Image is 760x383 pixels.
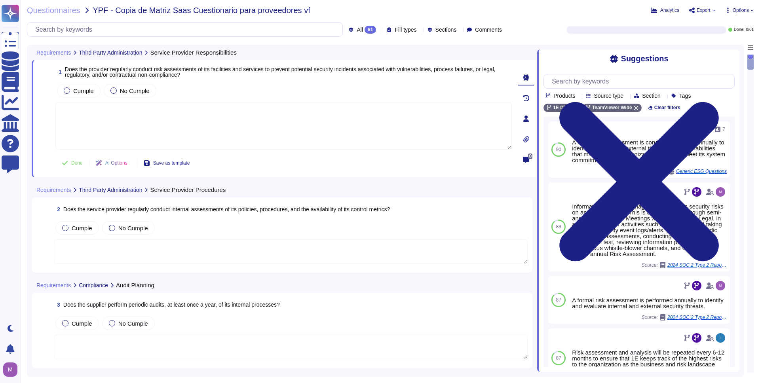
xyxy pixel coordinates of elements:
[72,320,92,327] span: Cumple
[716,333,725,343] img: user
[651,7,679,13] button: Analytics
[642,314,727,320] span: Source:
[72,225,92,231] span: Cumple
[556,356,561,360] span: 87
[3,362,17,377] img: user
[572,297,727,309] div: A formal risk assessment is performed annually to identify and evaluate internal and external sec...
[667,315,727,320] span: 2024 SOC 2 Type 2 Report for DEX platform
[150,187,226,193] span: Service Provider Procedures
[118,225,148,231] span: No Cumple
[475,27,502,32] span: Comments
[137,155,196,171] button: Save as template
[79,50,142,55] span: Third Party Administration
[93,6,310,14] span: YPF - Copia de Matriz Saas Cuestionario para proveedores vf
[734,28,745,32] span: Done:
[556,298,561,302] span: 87
[27,6,80,14] span: Questionnaires
[36,50,71,55] span: Requirements
[116,282,154,288] span: Audit Planning
[153,161,190,165] span: Save as template
[660,8,679,13] span: Analytics
[120,87,150,94] span: No Cumple
[71,161,83,165] span: Done
[395,27,416,32] span: Fill types
[65,66,496,78] span: Does the provider regularly conduct risk assessments of its facilities and services to prevent po...
[150,49,236,55] span: Service Provider Responsibilities
[63,206,390,212] span: Does the service provider regularly conduct internal assessments of its policies, procedures, and...
[54,207,60,212] span: 2
[697,8,711,13] span: Export
[548,74,734,88] input: Search by keywords
[556,147,561,152] span: 90
[31,23,342,36] input: Search by keywords
[2,361,23,378] button: user
[556,224,561,229] span: 88
[716,281,725,290] img: user
[36,187,71,193] span: Requirements
[36,283,71,288] span: Requirements
[716,187,725,197] img: user
[746,28,754,32] span: 0 / 61
[54,302,60,307] span: 3
[118,320,148,327] span: No Cumple
[435,27,457,32] span: Sections
[528,154,532,159] span: 0
[105,161,127,165] span: AI Options
[63,301,280,308] span: Does the supplier perform periodic audits, at least once a year, of its internal processes?
[733,8,749,13] span: Options
[357,27,363,32] span: All
[79,283,108,288] span: Compliance
[55,69,62,75] span: 1
[55,155,89,171] button: Done
[365,26,376,34] div: 61
[79,187,142,193] span: Third Party Administration
[572,349,727,373] div: Risk assessment and analysis will be repeated every 6-12 months to ensure that 1E keeps track of ...
[73,87,94,94] span: Cumple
